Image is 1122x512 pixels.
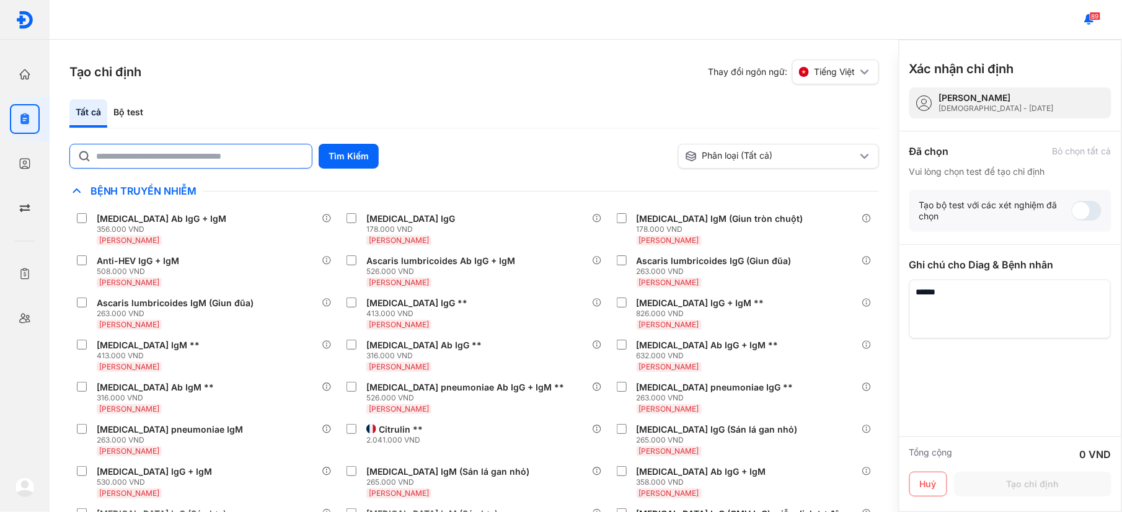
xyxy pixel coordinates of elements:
div: Citrulin ** [379,424,423,435]
div: 526.000 VND [366,267,520,276]
span: 89 [1090,12,1101,20]
span: [PERSON_NAME] [369,488,429,498]
div: 263.000 VND [637,393,798,403]
div: Vui lòng chọn test để tạo chỉ định [909,166,1111,177]
div: 530.000 VND [97,477,217,487]
span: [PERSON_NAME] [369,362,429,371]
div: 413.000 VND [366,309,472,319]
span: [PERSON_NAME] [369,236,429,245]
div: [MEDICAL_DATA] pneumoniae IgG ** [637,382,793,393]
div: 632.000 VND [637,351,784,361]
div: [PERSON_NAME] [939,92,1054,104]
div: 0 VND [1080,447,1111,462]
div: Đã chọn [909,144,949,159]
div: 356.000 VND [97,224,231,234]
div: 265.000 VND [637,435,803,445]
span: [PERSON_NAME] [99,404,159,413]
img: logo [15,477,35,497]
div: 413.000 VND [97,351,205,361]
div: [DEMOGRAPHIC_DATA] - [DATE] [939,104,1054,113]
span: [PERSON_NAME] [639,278,699,287]
div: 265.000 VND [366,477,534,487]
div: Ghi chú cho Diag & Bệnh nhân [909,257,1111,272]
div: 316.000 VND [366,351,487,361]
div: [MEDICAL_DATA] Ab IgM ** [97,382,214,393]
div: [MEDICAL_DATA] Ab IgG + IgM [97,213,226,224]
div: Tất cả [69,99,107,128]
div: Bộ test [107,99,149,128]
div: [MEDICAL_DATA] IgG (Sán lá gan nhỏ) [637,424,798,435]
button: Tạo chỉ định [955,472,1111,497]
span: [PERSON_NAME] [639,320,699,329]
div: [MEDICAL_DATA] Ab IgG + IgM [637,466,766,477]
span: [PERSON_NAME] [639,446,699,456]
span: [PERSON_NAME] [639,362,699,371]
div: [MEDICAL_DATA] IgG + IgM [97,466,212,477]
div: 316.000 VND [97,393,219,403]
div: [MEDICAL_DATA] pneumoniae Ab IgG + IgM ** [366,382,564,393]
div: 358.000 VND [637,477,771,487]
div: 263.000 VND [637,267,797,276]
div: [MEDICAL_DATA] Ab IgG + IgM ** [637,340,779,351]
span: [PERSON_NAME] [639,488,699,498]
span: [PERSON_NAME] [99,362,159,371]
button: Tìm Kiếm [319,144,379,169]
div: 2.041.000 VND [366,435,428,445]
div: [MEDICAL_DATA] IgG + IgM ** [637,298,764,309]
div: 263.000 VND [97,435,248,445]
h3: Xác nhận chỉ định [909,60,1014,77]
span: [PERSON_NAME] [99,446,159,456]
div: Tổng cộng [909,447,953,462]
div: [MEDICAL_DATA] IgG ** [366,298,467,309]
div: 178.000 VND [637,224,808,234]
div: Thay đổi ngôn ngữ: [708,60,879,84]
div: Bỏ chọn tất cả [1053,146,1111,157]
span: [PERSON_NAME] [369,404,429,413]
div: Phân loại (Tất cả) [685,150,858,162]
button: Huỷ [909,472,947,497]
div: 826.000 VND [637,309,769,319]
div: 263.000 VND [97,309,258,319]
div: Anti-HEV IgG + IgM [97,255,179,267]
h3: Tạo chỉ định [69,63,141,81]
span: [PERSON_NAME] [639,236,699,245]
span: [PERSON_NAME] [99,488,159,498]
div: 178.000 VND [366,224,460,234]
span: [PERSON_NAME] [99,278,159,287]
span: [PERSON_NAME] [639,404,699,413]
span: [PERSON_NAME] [99,236,159,245]
div: Tạo bộ test với các xét nghiệm đã chọn [919,200,1072,222]
div: [MEDICAL_DATA] Ab IgG ** [366,340,482,351]
div: [MEDICAL_DATA] IgG [366,213,455,224]
div: Ascaris lumbricoides IgG (Giun đũa) [637,255,792,267]
span: [PERSON_NAME] [369,320,429,329]
span: [PERSON_NAME] [369,278,429,287]
span: [PERSON_NAME] [99,320,159,329]
div: 526.000 VND [366,393,569,403]
span: Tiếng Việt [814,66,855,77]
div: [MEDICAL_DATA] IgM (Sán lá gan nhỏ) [366,466,529,477]
img: logo [15,11,34,29]
div: Ascaris lumbricoides Ab IgG + IgM [366,255,515,267]
div: [MEDICAL_DATA] IgM (Giun tròn chuột) [637,213,803,224]
div: [MEDICAL_DATA] pneumoniae IgM [97,424,243,435]
div: [MEDICAL_DATA] IgM ** [97,340,200,351]
div: 508.000 VND [97,267,184,276]
span: Bệnh Truyền Nhiễm [84,185,203,197]
div: Ascaris lumbricoides IgM (Giun đũa) [97,298,254,309]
